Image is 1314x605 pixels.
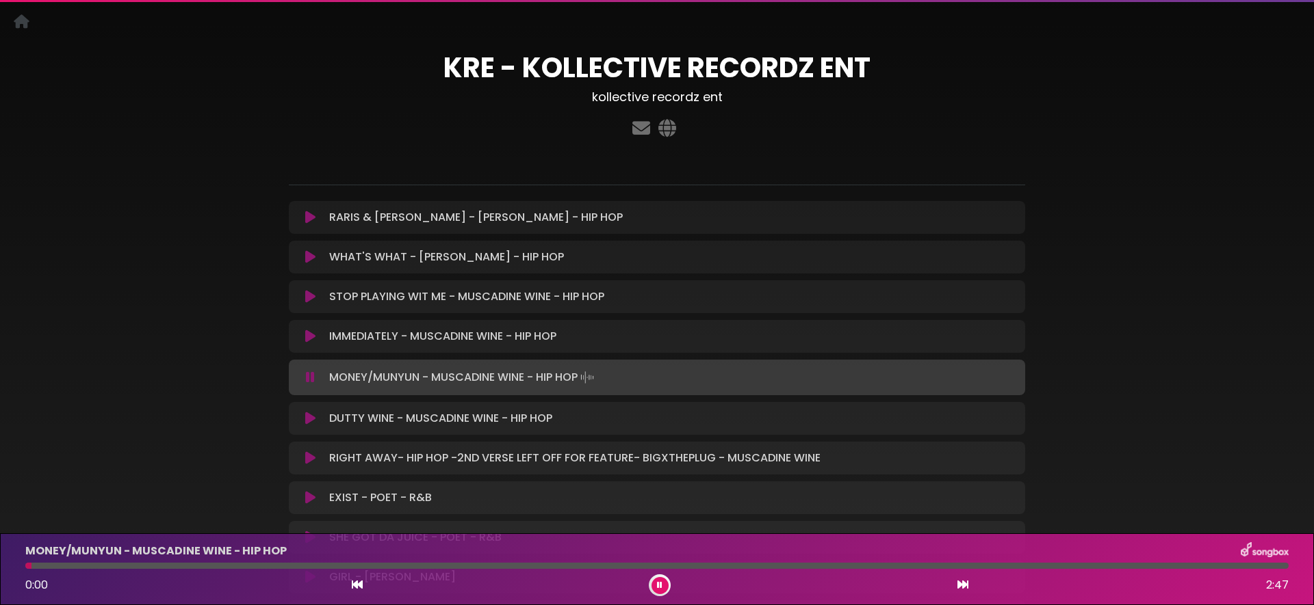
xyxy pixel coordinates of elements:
[289,90,1025,105] h3: kollective recordz ent
[329,209,623,226] p: RARIS & [PERSON_NAME] - [PERSON_NAME] - HIP HOP
[329,489,432,506] p: EXIST - POET - R&B
[25,543,287,559] p: MONEY/MUNYUN - MUSCADINE WINE - HIP HOP
[1241,542,1289,560] img: songbox-logo-white.png
[329,288,604,305] p: STOP PLAYING WIT ME - MUSCADINE WINE - HIP HOP
[289,51,1025,84] h1: KRE - KOLLECTIVE RECORDZ ENT
[329,529,502,546] p: SHE GOT DA JUICE - POET - R&B
[329,368,597,387] p: MONEY/MUNYUN - MUSCADINE WINE - HIP HOP
[329,328,556,345] p: IMMEDIATELY - MUSCADINE WINE - HIP HOP
[329,450,821,466] p: RIGHT AWAY- HIP HOP -2ND VERSE LEFT OFF FOR FEATURE- BIGXTHEPLUG - MUSCADINE WINE
[329,249,564,265] p: WHAT'S WHAT - [PERSON_NAME] - HIP HOP
[329,410,552,427] p: DUTTY WINE - MUSCADINE WINE - HIP HOP
[578,368,597,387] img: waveform4.gif
[1266,577,1289,593] span: 2:47
[25,577,48,593] span: 0:00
